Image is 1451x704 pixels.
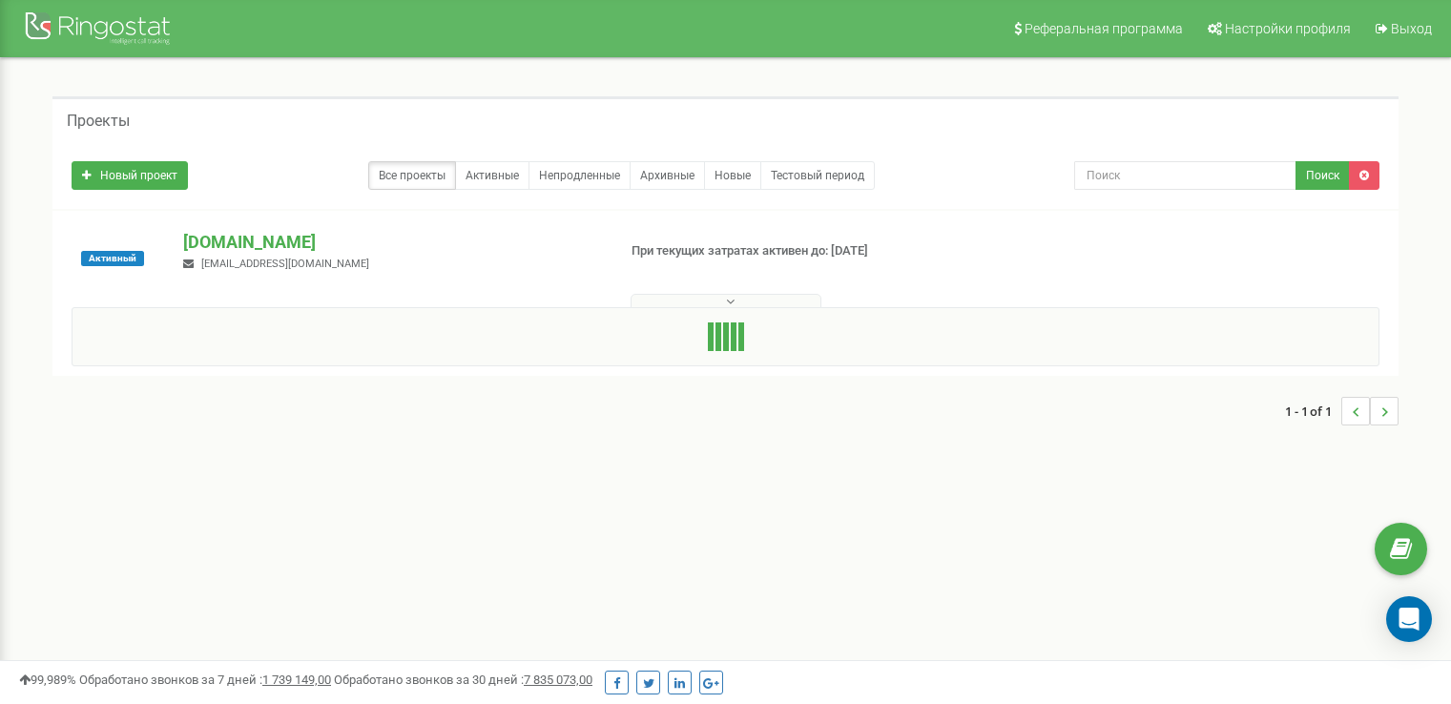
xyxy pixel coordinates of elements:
[67,113,130,130] h5: Проекты
[183,230,600,255] p: [DOMAIN_NAME]
[704,161,761,190] a: Новые
[455,161,529,190] a: Активные
[1025,21,1183,36] span: Реферальная программа
[1074,161,1296,190] input: Поиск
[72,161,188,190] a: Новый проект
[368,161,456,190] a: Все проекты
[1391,21,1432,36] span: Выход
[1386,596,1432,642] div: Open Intercom Messenger
[760,161,875,190] a: Тестовый период
[632,242,937,260] p: При текущих затратах активен до: [DATE]
[1296,161,1350,190] button: Поиск
[81,251,144,266] span: Активный
[201,258,369,270] span: [EMAIL_ADDRESS][DOMAIN_NAME]
[524,673,592,687] u: 7 835 073,00
[334,673,592,687] span: Обработано звонков за 30 дней :
[1285,397,1341,425] span: 1 - 1 of 1
[79,673,331,687] span: Обработано звонков за 7 дней :
[262,673,331,687] u: 1 739 149,00
[529,161,631,190] a: Непродленные
[1285,378,1399,445] nav: ...
[19,673,76,687] span: 99,989%
[1225,21,1351,36] span: Настройки профиля
[630,161,705,190] a: Архивные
